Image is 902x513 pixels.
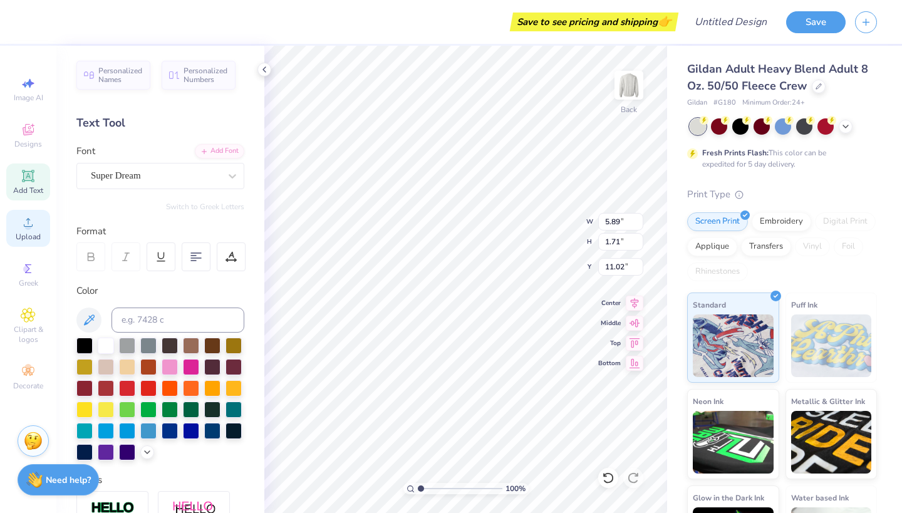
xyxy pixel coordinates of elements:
span: Personalized Names [98,66,143,84]
span: Clipart & logos [6,324,50,345]
span: Middle [598,319,621,328]
div: Format [76,224,246,239]
span: Decorate [13,381,43,391]
button: Save [786,11,846,33]
div: Digital Print [815,212,876,231]
strong: Need help? [46,474,91,486]
span: Standard [693,298,726,311]
div: Transfers [741,237,791,256]
button: Switch to Greek Letters [166,202,244,212]
span: # G180 [713,98,736,108]
div: Add Font [195,144,244,158]
div: Styles [76,473,244,487]
img: Puff Ink [791,314,872,377]
span: Personalized Numbers [184,66,228,84]
img: Back [616,73,641,98]
span: Greek [19,278,38,288]
strong: Fresh Prints Flash: [702,148,769,158]
img: Neon Ink [693,411,774,474]
input: e.g. 7428 c [111,308,244,333]
span: Designs [14,139,42,149]
div: This color can be expedited for 5 day delivery. [702,147,856,170]
span: 👉 [658,14,671,29]
img: Standard [693,314,774,377]
input: Untitled Design [685,9,777,34]
span: Neon Ink [693,395,723,408]
div: Screen Print [687,212,748,231]
label: Font [76,144,95,158]
div: Back [621,104,637,115]
span: Add Text [13,185,43,195]
span: Glow in the Dark Ink [693,491,764,504]
div: Rhinestones [687,262,748,281]
div: Vinyl [795,237,830,256]
span: Bottom [598,359,621,368]
span: Metallic & Glitter Ink [791,395,865,408]
span: Puff Ink [791,298,817,311]
div: Applique [687,237,737,256]
div: Color [76,284,244,298]
span: Gildan Adult Heavy Blend Adult 8 Oz. 50/50 Fleece Crew [687,61,868,93]
span: Gildan [687,98,707,108]
span: 100 % [505,483,526,494]
img: Metallic & Glitter Ink [791,411,872,474]
div: Save to see pricing and shipping [513,13,675,31]
div: Print Type [687,187,877,202]
div: Embroidery [752,212,811,231]
span: Water based Ink [791,491,849,504]
div: Foil [834,237,863,256]
span: Image AI [14,93,43,103]
div: Text Tool [76,115,244,132]
span: Minimum Order: 24 + [742,98,805,108]
span: Top [598,339,621,348]
span: Upload [16,232,41,242]
span: Center [598,299,621,308]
